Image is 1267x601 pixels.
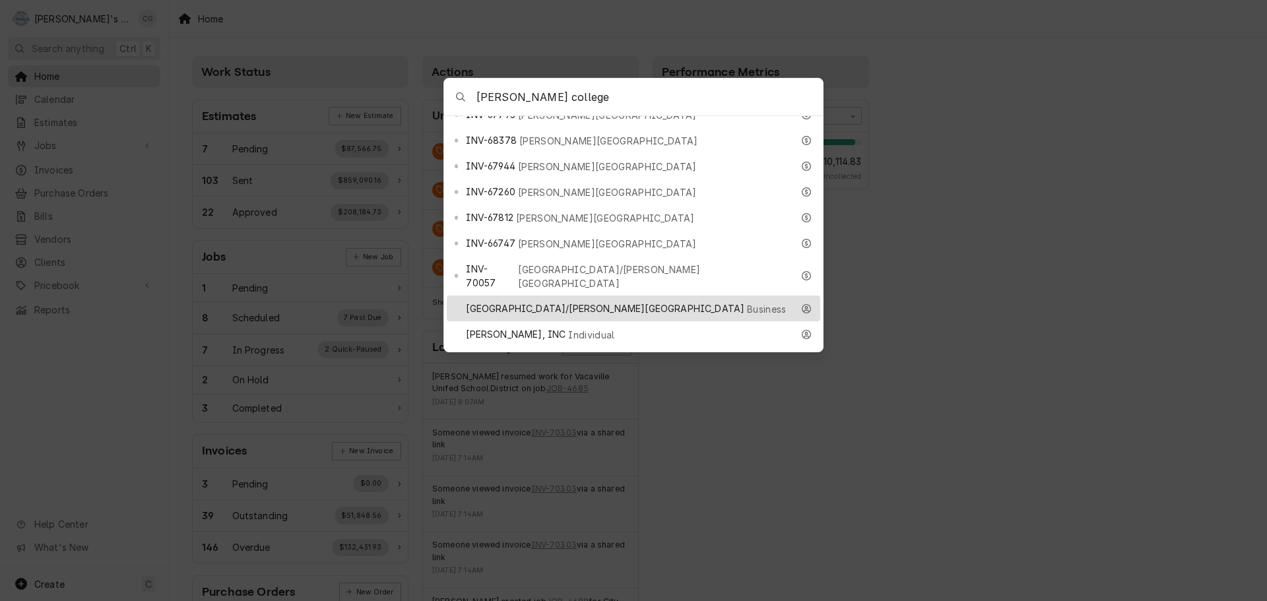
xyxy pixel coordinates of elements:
span: INV-67812 [466,210,513,224]
span: [PERSON_NAME][GEOGRAPHIC_DATA] [519,134,698,148]
span: [PERSON_NAME][GEOGRAPHIC_DATA] [518,237,697,251]
span: [PERSON_NAME][GEOGRAPHIC_DATA] [518,160,697,174]
span: INV-66747 [466,236,515,250]
span: [GEOGRAPHIC_DATA]/[PERSON_NAME][GEOGRAPHIC_DATA] [518,263,792,290]
span: Individual [568,328,614,342]
span: INV-67260 [466,185,515,199]
span: [PERSON_NAME][GEOGRAPHIC_DATA] [516,211,695,225]
div: Global Command Menu [443,78,824,352]
input: Search anything [476,79,823,115]
span: INV-68378 [466,133,516,147]
span: [GEOGRAPHIC_DATA]/[PERSON_NAME][GEOGRAPHIC_DATA] [466,301,744,315]
span: INV-70057 [466,262,515,290]
span: Business [747,302,787,316]
span: [PERSON_NAME][GEOGRAPHIC_DATA] [518,185,697,199]
div: Actions [447,350,820,369]
span: INV-67944 [466,159,515,173]
span: [PERSON_NAME], INC [466,327,566,341]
